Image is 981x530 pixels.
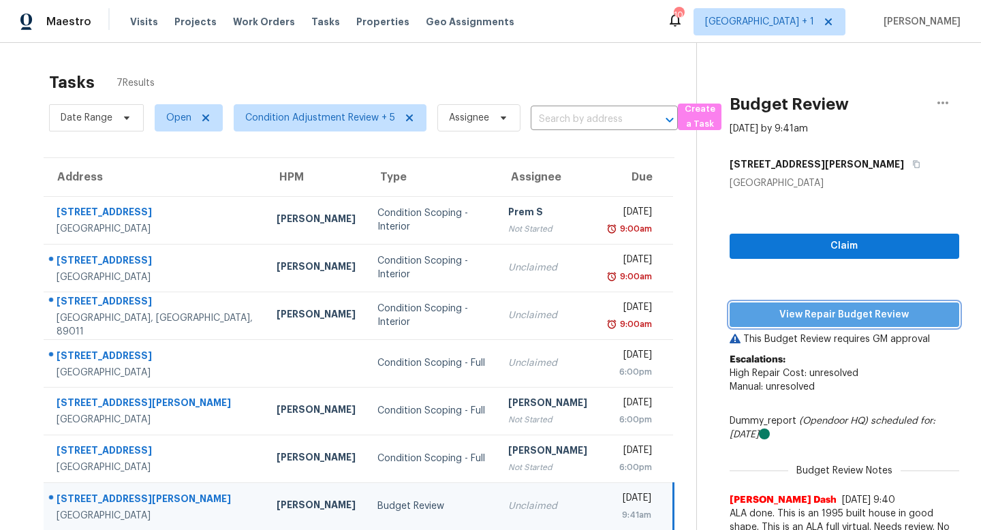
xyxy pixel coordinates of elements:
[266,158,367,196] th: HPM
[606,317,617,331] img: Overdue Alarm Icon
[730,382,815,392] span: Manual: unresolved
[377,452,486,465] div: Condition Scoping - Full
[730,416,935,439] i: scheduled for: [DATE]
[277,498,356,515] div: [PERSON_NAME]
[57,205,255,222] div: [STREET_ADDRESS]
[609,205,653,222] div: [DATE]
[617,317,652,331] div: 9:00am
[497,158,598,196] th: Assignee
[46,15,91,29] span: Maestro
[508,413,587,426] div: Not Started
[730,493,837,507] span: [PERSON_NAME] Dash
[367,158,497,196] th: Type
[609,348,653,365] div: [DATE]
[678,104,721,130] button: Create a Task
[508,499,587,513] div: Unclaimed
[57,396,255,413] div: [STREET_ADDRESS][PERSON_NAME]
[730,176,959,190] div: [GEOGRAPHIC_DATA]
[57,311,255,339] div: [GEOGRAPHIC_DATA], [GEOGRAPHIC_DATA], 89011
[377,254,486,281] div: Condition Scoping - Interior
[660,110,679,129] button: Open
[730,414,959,441] div: Dummy_report
[606,270,617,283] img: Overdue Alarm Icon
[174,15,217,29] span: Projects
[449,111,489,125] span: Assignee
[277,212,356,229] div: [PERSON_NAME]
[730,122,808,136] div: [DATE] by 9:41am
[788,464,901,478] span: Budget Review Notes
[685,102,715,133] span: Create a Task
[61,111,112,125] span: Date Range
[598,158,674,196] th: Due
[617,222,652,236] div: 9:00am
[508,261,587,275] div: Unclaimed
[57,413,255,426] div: [GEOGRAPHIC_DATA]
[508,443,587,461] div: [PERSON_NAME]
[245,111,395,125] span: Condition Adjustment Review + 5
[57,461,255,474] div: [GEOGRAPHIC_DATA]
[57,509,255,523] div: [GEOGRAPHIC_DATA]
[508,205,587,222] div: Prem S
[377,499,486,513] div: Budget Review
[57,366,255,379] div: [GEOGRAPHIC_DATA]
[277,307,356,324] div: [PERSON_NAME]
[508,222,587,236] div: Not Started
[705,15,814,29] span: [GEOGRAPHIC_DATA] + 1
[233,15,295,29] span: Work Orders
[609,491,651,508] div: [DATE]
[116,76,155,90] span: 7 Results
[57,253,255,270] div: [STREET_ADDRESS]
[741,238,948,255] span: Claim
[377,404,486,418] div: Condition Scoping - Full
[166,111,191,125] span: Open
[508,356,587,370] div: Unclaimed
[730,355,785,364] b: Escalations:
[57,270,255,284] div: [GEOGRAPHIC_DATA]
[730,157,904,171] h5: [STREET_ADDRESS][PERSON_NAME]
[277,260,356,277] div: [PERSON_NAME]
[49,76,95,89] h2: Tasks
[57,222,255,236] div: [GEOGRAPHIC_DATA]
[617,270,652,283] div: 9:00am
[730,97,849,111] h2: Budget Review
[57,443,255,461] div: [STREET_ADDRESS]
[609,396,653,413] div: [DATE]
[311,17,340,27] span: Tasks
[730,369,858,378] span: High Repair Cost: unresolved
[57,294,255,311] div: [STREET_ADDRESS]
[609,365,653,379] div: 6:00pm
[904,152,922,176] button: Copy Address
[741,307,948,324] span: View Repair Budget Review
[609,508,651,522] div: 9:41am
[57,349,255,366] div: [STREET_ADDRESS]
[730,302,959,328] button: View Repair Budget Review
[609,253,653,270] div: [DATE]
[606,222,617,236] img: Overdue Alarm Icon
[377,356,486,370] div: Condition Scoping - Full
[377,302,486,329] div: Condition Scoping - Interior
[842,495,895,505] span: [DATE] 9:40
[531,109,640,130] input: Search by address
[730,332,959,346] p: This Budget Review requires GM approval
[609,461,653,474] div: 6:00pm
[609,443,653,461] div: [DATE]
[878,15,961,29] span: [PERSON_NAME]
[130,15,158,29] span: Visits
[799,416,868,426] i: (Opendoor HQ)
[508,309,587,322] div: Unclaimed
[730,234,959,259] button: Claim
[44,158,266,196] th: Address
[57,492,255,509] div: [STREET_ADDRESS][PERSON_NAME]
[508,461,587,474] div: Not Started
[426,15,514,29] span: Geo Assignments
[377,206,486,234] div: Condition Scoping - Interior
[609,413,653,426] div: 6:00pm
[609,300,653,317] div: [DATE]
[674,8,683,22] div: 10
[277,403,356,420] div: [PERSON_NAME]
[356,15,409,29] span: Properties
[277,450,356,467] div: [PERSON_NAME]
[508,396,587,413] div: [PERSON_NAME]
